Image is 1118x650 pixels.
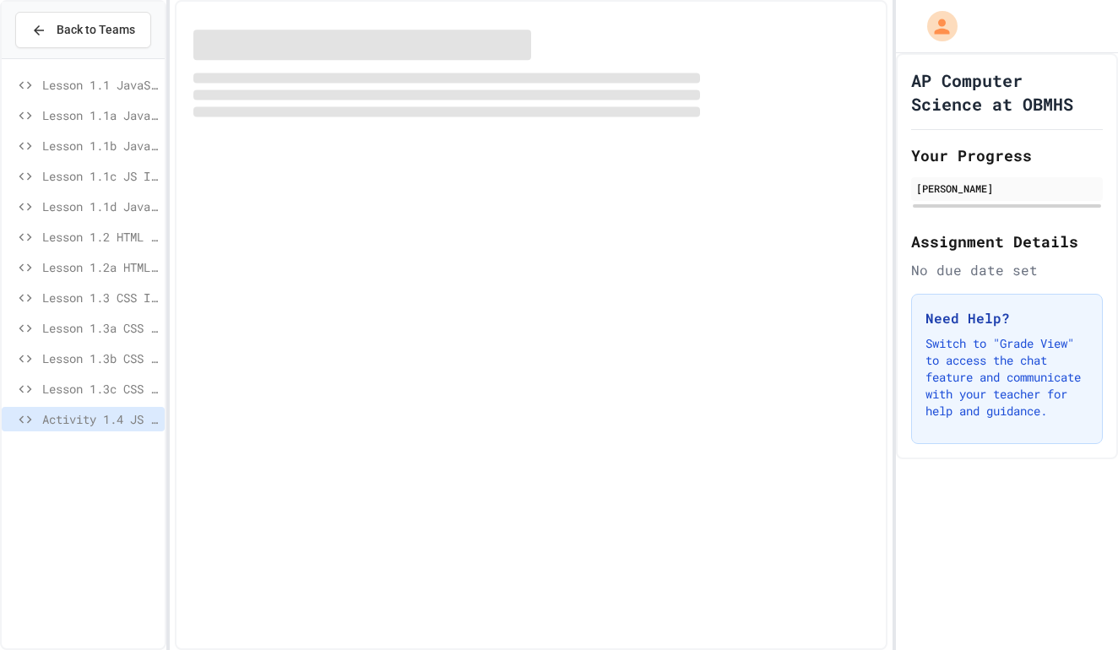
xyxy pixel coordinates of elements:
span: Lesson 1.1 JavaScript Intro [42,76,158,94]
span: Lesson 1.3 CSS Introduction [42,289,158,306]
span: Activity 1.4 JS Animation Intro [42,410,158,428]
span: Lesson 1.2 HTML Basics [42,228,158,246]
span: Lesson 1.1d JavaScript [42,198,158,215]
span: Lesson 1.2a HTML Continued [42,258,158,276]
div: No due date set [911,260,1103,280]
h2: Your Progress [911,144,1103,167]
p: Switch to "Grade View" to access the chat feature and communicate with your teacher for help and ... [925,335,1088,420]
span: Back to Teams [57,21,135,39]
div: [PERSON_NAME] [916,181,1098,196]
span: Lesson 1.1a JavaScript Intro [42,106,158,124]
span: Lesson 1.1c JS Intro [42,167,158,185]
span: Lesson 1.3c CSS Margins & Padding [42,380,158,398]
h2: Assignment Details [911,230,1103,253]
div: My Account [909,7,962,46]
span: Lesson 1.3b CSS Backgrounds [42,349,158,367]
button: Back to Teams [15,12,151,48]
h1: AP Computer Science at OBMHS [911,68,1103,116]
span: Lesson 1.3a CSS Selectors [42,319,158,337]
h3: Need Help? [925,308,1088,328]
span: Lesson 1.1b JavaScript Intro [42,137,158,154]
